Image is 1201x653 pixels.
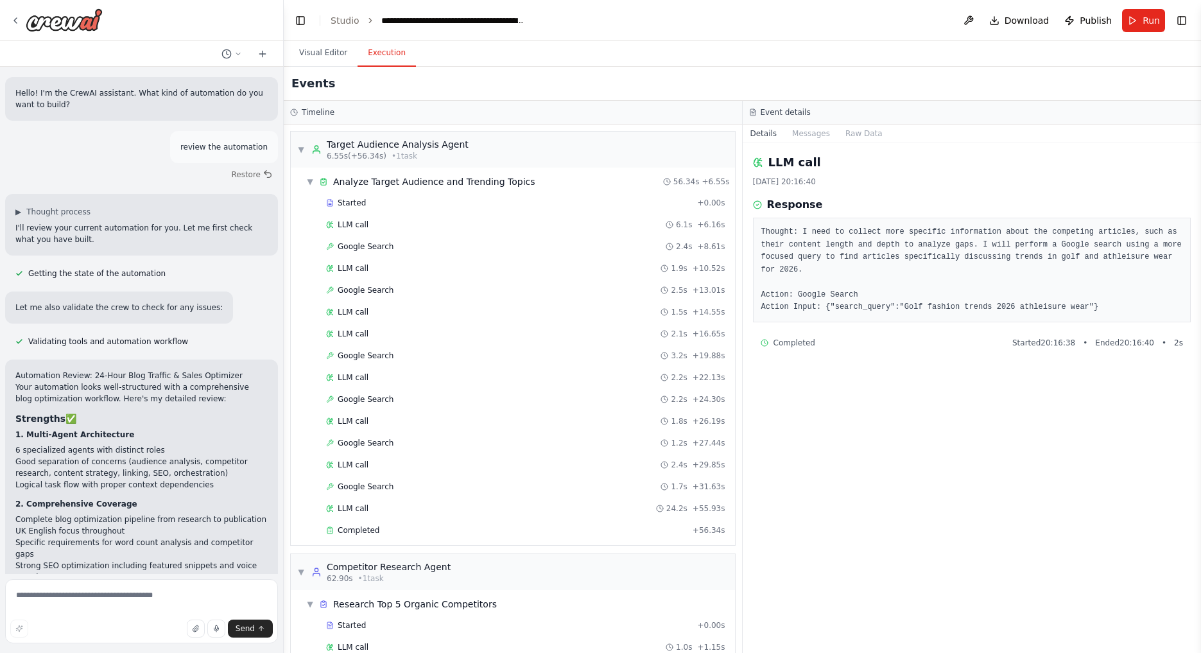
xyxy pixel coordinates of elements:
[15,381,268,405] p: Your automation looks well-structured with a comprehensive blog optimization workflow. Here's my ...
[358,40,416,67] button: Execution
[693,416,725,426] span: + 26.19s
[338,351,393,361] span: Google Search
[338,329,368,339] span: LLM call
[327,138,469,151] div: Target Audience Analysis Agent
[327,151,386,161] span: 6.55s (+56.34s)
[180,141,268,153] p: review the automation
[291,74,335,92] h2: Events
[1174,338,1183,348] span: 2 s
[697,220,725,230] span: + 6.16s
[761,226,1183,314] pre: Thought: I need to collect more specific information about the competing articles, such as their ...
[671,438,687,448] span: 1.2s
[671,394,687,405] span: 2.2s
[693,482,725,492] span: + 31.63s
[338,285,393,295] span: Google Search
[226,166,278,184] button: Restore
[15,456,268,479] li: Good separation of concerns (audience analysis, competitor research, content strategy, linking, S...
[338,642,368,652] span: LLM call
[693,372,725,383] span: + 22.13s
[306,177,314,187] span: ▼
[297,144,305,155] span: ▼
[768,153,821,171] h2: LLM call
[693,394,725,405] span: + 24.30s
[676,241,692,252] span: 2.4s
[10,620,28,638] button: Improve this prompt
[207,620,225,638] button: Click to speak your automation idea
[676,642,692,652] span: 1.0s
[693,329,725,339] span: + 16.65s
[693,285,725,295] span: + 13.01s
[306,599,314,609] span: ▼
[15,414,65,424] strong: Strengths
[1095,338,1154,348] span: Ended 20:16:40
[671,307,687,317] span: 1.5s
[693,525,725,535] span: + 56.34s
[671,372,687,383] span: 2.2s
[761,107,811,118] h3: Event details
[702,177,729,187] span: + 6.55s
[338,220,368,230] span: LLM call
[693,263,725,274] span: + 10.52s
[1173,12,1191,30] button: Show right sidebar
[693,503,725,514] span: + 55.93s
[666,503,687,514] span: 24.2s
[671,416,687,426] span: 1.8s
[15,444,268,456] li: 6 specialized agents with distinct roles
[228,620,273,638] button: Send
[697,241,725,252] span: + 8.61s
[671,263,687,274] span: 1.9s
[693,438,725,448] span: + 27.44s
[338,525,379,535] span: Completed
[671,329,687,339] span: 2.1s
[671,482,687,492] span: 1.7s
[697,198,725,208] span: + 0.00s
[297,567,305,577] span: ▼
[784,125,838,143] button: Messages
[338,482,393,492] span: Google Search
[338,620,366,631] span: Started
[338,416,368,426] span: LLM call
[676,220,692,230] span: 6.1s
[236,623,255,634] span: Send
[333,598,497,611] span: Research Top 5 Organic Competitors
[1012,338,1075,348] span: Started 20:16:38
[392,151,417,161] span: • 1 task
[693,460,725,470] span: + 29.85s
[28,336,188,347] span: Validating tools and automation workflow
[671,460,687,470] span: 2.4s
[28,268,166,279] span: Getting the state of the automation
[15,525,268,537] li: UK English focus throughout
[338,372,368,383] span: LLM call
[252,46,273,62] button: Start a new chat
[15,87,268,110] p: Hello! I'm the CrewAI assistant. What kind of automation do you want to build?
[1005,14,1050,27] span: Download
[15,560,268,583] li: Strong SEO optimization including featured snippets and voice search
[331,14,526,27] nav: breadcrumb
[15,222,268,245] p: I'll review your current automation for you. Let me first check what you have built.
[15,370,268,381] h2: Automation Review: 24-Hour Blog Traffic & Sales Optimizer
[338,198,366,208] span: Started
[15,514,268,525] li: Complete blog optimization pipeline from research to publication
[15,302,223,313] p: Let me also validate the crew to check for any issues:
[291,12,309,30] button: Hide left sidebar
[216,46,247,62] button: Switch to previous chat
[26,8,103,31] img: Logo
[338,394,393,405] span: Google Search
[15,537,268,560] li: Specific requirements for word count analysis and competitor gaps
[697,642,725,652] span: + 1.15s
[15,500,137,509] strong: 2. Comprehensive Coverage
[1080,14,1112,27] span: Publish
[767,197,823,213] h3: Response
[1083,338,1087,348] span: •
[358,573,384,584] span: • 1 task
[693,351,725,361] span: + 19.88s
[187,620,205,638] button: Upload files
[693,307,725,317] span: + 14.55s
[1143,14,1160,27] span: Run
[327,573,353,584] span: 62.90s
[1162,338,1166,348] span: •
[327,561,451,573] div: Competitor Research Agent
[15,479,268,491] li: Logical task flow with proper context dependencies
[697,620,725,631] span: + 0.00s
[338,460,368,470] span: LLM call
